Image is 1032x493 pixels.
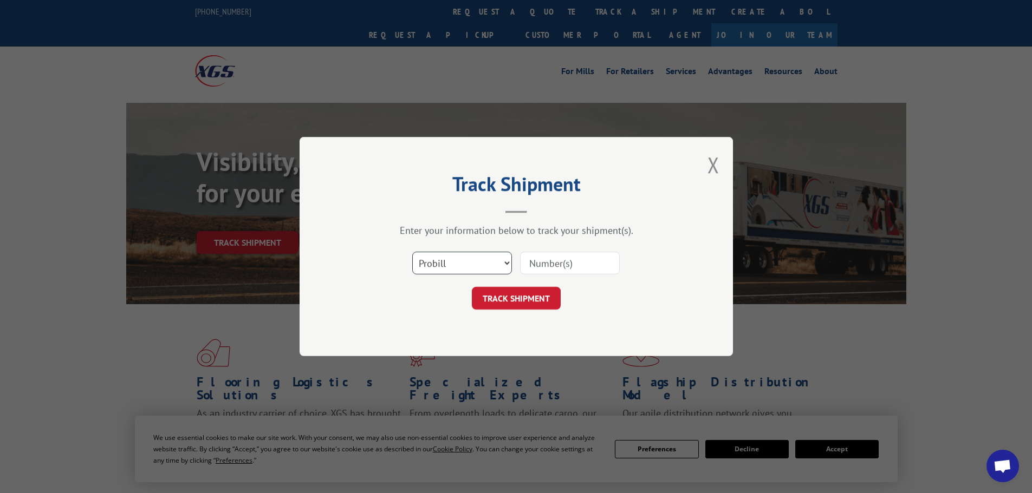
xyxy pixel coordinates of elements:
[354,176,679,197] h2: Track Shipment
[986,450,1019,482] div: Open chat
[708,150,719,179] button: Close modal
[354,224,679,236] div: Enter your information below to track your shipment(s).
[520,252,620,274] input: Number(s)
[472,287,561,310] button: TRACK SHIPMENT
